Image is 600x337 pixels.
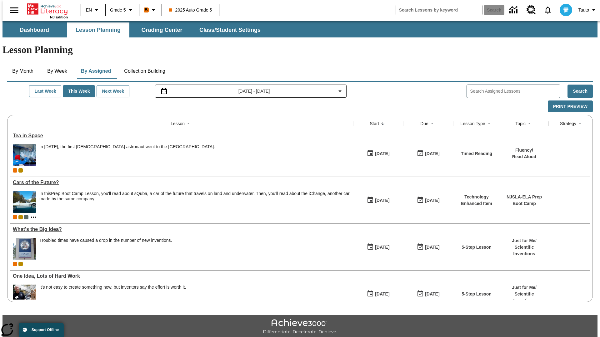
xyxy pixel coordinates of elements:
[39,238,172,243] div: Troubled times have caused a drop in the number of new inventions.
[141,27,182,34] span: Grading Center
[462,291,492,297] p: 5-Step Lesson
[567,85,593,98] button: Search
[13,180,350,185] a: Cars of the Future? , Lessons
[13,180,350,185] div: Cars of the Future?
[560,120,576,127] div: Strategy
[576,120,584,127] button: Sort
[13,273,350,279] a: One Idea, Lots of Hard Work, Lessons
[13,273,350,279] div: One Idea, Lots of Hard Work
[365,241,392,253] button: 04/07/25: First time the lesson was available
[365,288,392,300] button: 03/17/25: First time the lesson was available
[2,21,597,37] div: SubNavbar
[39,191,350,202] div: In this
[158,87,344,95] button: Select the date range menu item
[13,133,350,139] a: Tea in Space, Lessons
[18,215,23,219] div: New 2025 class
[13,227,350,232] div: What's the Big Idea?
[548,100,593,113] button: Print Preview
[556,2,576,18] button: Select a new avatar
[63,85,95,97] button: This Week
[13,262,17,266] div: Current Class
[506,2,523,19] a: Data Center
[42,64,73,79] button: By Week
[76,27,121,34] span: Lesson Planning
[119,64,170,79] button: Collection Building
[39,144,215,149] div: In [DATE], the first [DEMOGRAPHIC_DATA] astronaut went to the [GEOGRAPHIC_DATA].
[523,2,540,18] a: Resource Center, Will open in new tab
[415,148,442,159] button: 10/12/25: Last day the lesson can be accessed
[20,27,49,34] span: Dashboard
[503,237,545,244] p: Just for Me /
[83,4,103,16] button: Language: EN, Select a language
[2,44,597,56] h1: Lesson Planning
[13,238,36,260] img: A large sign near a building says U.S. Patent and Trademark Office. A troubled economy can make i...
[415,241,442,253] button: 04/13/26: Last day the lesson can be accessed
[169,7,212,13] span: 2025 Auto Grade 5
[515,120,526,127] div: Topic
[420,120,428,127] div: Due
[39,191,350,213] div: In this Prep Boot Camp Lesson, you'll read about sQuba, a car of the future that travels on land ...
[379,120,387,127] button: Sort
[375,290,389,298] div: [DATE]
[578,7,589,13] span: Tauto
[336,87,344,95] svg: Collapse Date Range Filter
[503,291,545,304] p: Scientific Inventions
[30,213,37,221] button: Show more classes
[365,148,392,159] button: 10/06/25: First time the lesson was available
[415,288,442,300] button: 03/23/26: Last day the lesson can be accessed
[18,262,23,266] div: New 2025 class
[512,147,536,154] p: Fluency /
[2,22,266,37] div: SubNavbar
[19,323,64,337] button: Support Offline
[39,285,186,306] span: It's not easy to create something new, but inventors say the effort is worth it.
[460,120,485,127] div: Lesson Type
[194,22,266,37] button: Class/Student Settings
[76,64,116,79] button: By Assigned
[461,150,492,157] p: Timed Reading
[27,3,68,15] a: Home
[576,4,600,16] button: Profile/Settings
[425,197,439,204] div: [DATE]
[7,64,38,79] button: By Month
[171,120,185,127] div: Lesson
[512,154,536,160] p: Read Aloud
[97,85,129,97] button: Next Week
[199,27,261,34] span: Class/Student Settings
[86,7,92,13] span: EN
[425,290,439,298] div: [DATE]
[396,5,482,15] input: search field
[375,197,389,204] div: [DATE]
[485,120,493,127] button: Sort
[39,285,186,290] div: It's not easy to create something new, but inventors say the effort is worth it.
[425,243,439,251] div: [DATE]
[13,215,17,219] div: Current Class
[365,194,392,206] button: 09/29/25: First time the lesson was available
[39,144,215,166] div: In December 2015, the first British astronaut went to the International Space Station.
[526,120,533,127] button: Sort
[375,243,389,251] div: [DATE]
[13,285,36,306] img: A man stands next to a small, wooden prototype of a home. Inventors see where there is room for i...
[375,150,389,158] div: [DATE]
[39,191,350,201] testabrev: Prep Boot Camp Lesson, you'll read about sQuba, a car of the future that travels on land and unde...
[39,238,172,260] div: Troubled times have caused a drop in the number of new inventions.
[185,120,192,127] button: Sort
[503,284,545,291] p: Just for Me /
[107,4,137,16] button: Grade: Grade 5, Select a grade
[110,7,126,13] span: Grade 5
[141,4,160,16] button: Boost Class color is orange. Change class color
[470,87,560,96] input: Search Assigned Lessons
[18,168,23,173] div: New 2025 class
[462,244,492,251] p: 5-Step Lesson
[238,88,270,95] span: [DATE] - [DATE]
[13,168,17,173] span: Current Class
[503,194,545,207] p: NJSLA-ELA Prep Boot Camp
[24,215,28,219] span: OL 2025 Auto Grade 6
[145,6,148,14] span: B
